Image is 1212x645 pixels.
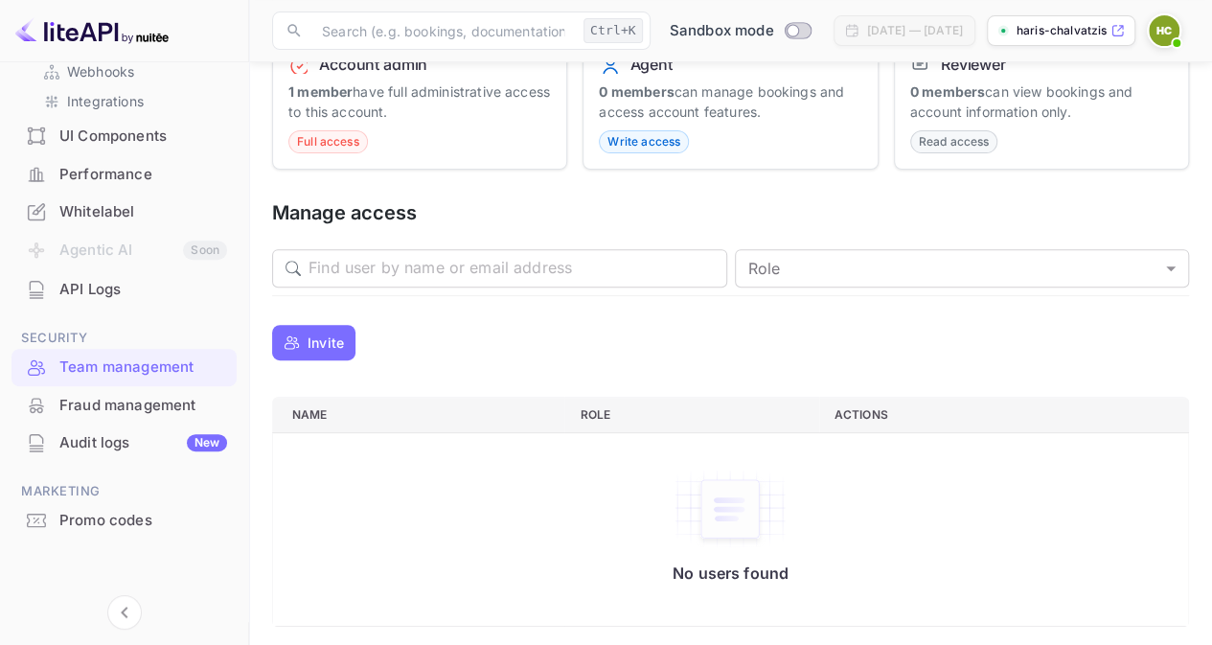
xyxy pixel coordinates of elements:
div: UI Components [11,118,237,155]
div: Switch to Production mode [662,20,818,42]
p: Integrations [67,91,144,111]
span: Sandbox mode [670,20,774,42]
div: Team management [11,349,237,386]
p: Webhooks [67,61,134,81]
div: Audit logsNew [11,425,237,462]
div: Team management [59,357,227,379]
div: New [187,434,227,451]
strong: 0 members [910,83,985,100]
span: Security [11,328,237,349]
a: API Logs [11,271,237,307]
p: can view bookings and account information only. [910,81,1173,122]
div: UI Components [59,126,227,148]
span: Read access [911,133,997,150]
div: API Logs [11,271,237,309]
table: a dense table [272,397,1189,627]
a: Performance [11,156,237,192]
img: No agents have been created [673,469,788,549]
h6: Account admin [319,55,427,74]
a: Team management [11,349,237,384]
div: Promo codes [59,510,227,532]
div: Fraud management [11,387,237,425]
div: Whitelabel [59,201,227,223]
h5: Manage access [272,200,1189,226]
th: Actions [819,397,1189,432]
a: Webhooks [42,61,221,81]
span: Marketing [11,481,237,502]
p: haris-chalvatzis-cmwwb... [1017,22,1107,39]
p: Invite [308,333,344,353]
h6: Reviewer [941,55,1006,74]
div: [DATE] — [DATE] [867,22,963,39]
a: Whitelabel [11,194,237,229]
th: Name [273,397,565,432]
p: have full administrative access to this account. [288,81,551,122]
div: API Logs [59,279,227,301]
a: Audit logsNew [11,425,237,460]
span: Write access [600,133,688,150]
div: Integrations [34,87,229,115]
div: Promo codes [11,502,237,540]
input: Find user by name or email address [309,249,727,288]
div: Performance [11,156,237,194]
button: Invite [272,325,355,360]
a: UI Components [11,118,237,153]
div: Fraud management [59,395,227,417]
span: Full access [289,133,367,150]
img: LiteAPI logo [15,15,169,46]
input: Search (e.g. bookings, documentation) [310,12,576,50]
strong: 0 members [599,83,674,100]
h6: Agent [629,55,672,74]
strong: 1 member [288,83,353,100]
th: Role [564,397,818,432]
p: No users found [673,564,789,583]
a: Promo codes [11,502,237,538]
img: Haris Chalvatzis [1149,15,1179,46]
div: Performance [59,164,227,186]
div: Webhooks [34,58,229,85]
div: Whitelabel [11,194,237,231]
div: Audit logs [59,432,227,454]
div: Ctrl+K [583,18,643,43]
button: Collapse navigation [107,595,142,630]
a: Integrations [42,91,221,111]
p: can manage bookings and access account features. [599,81,861,122]
a: Fraud management [11,387,237,423]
